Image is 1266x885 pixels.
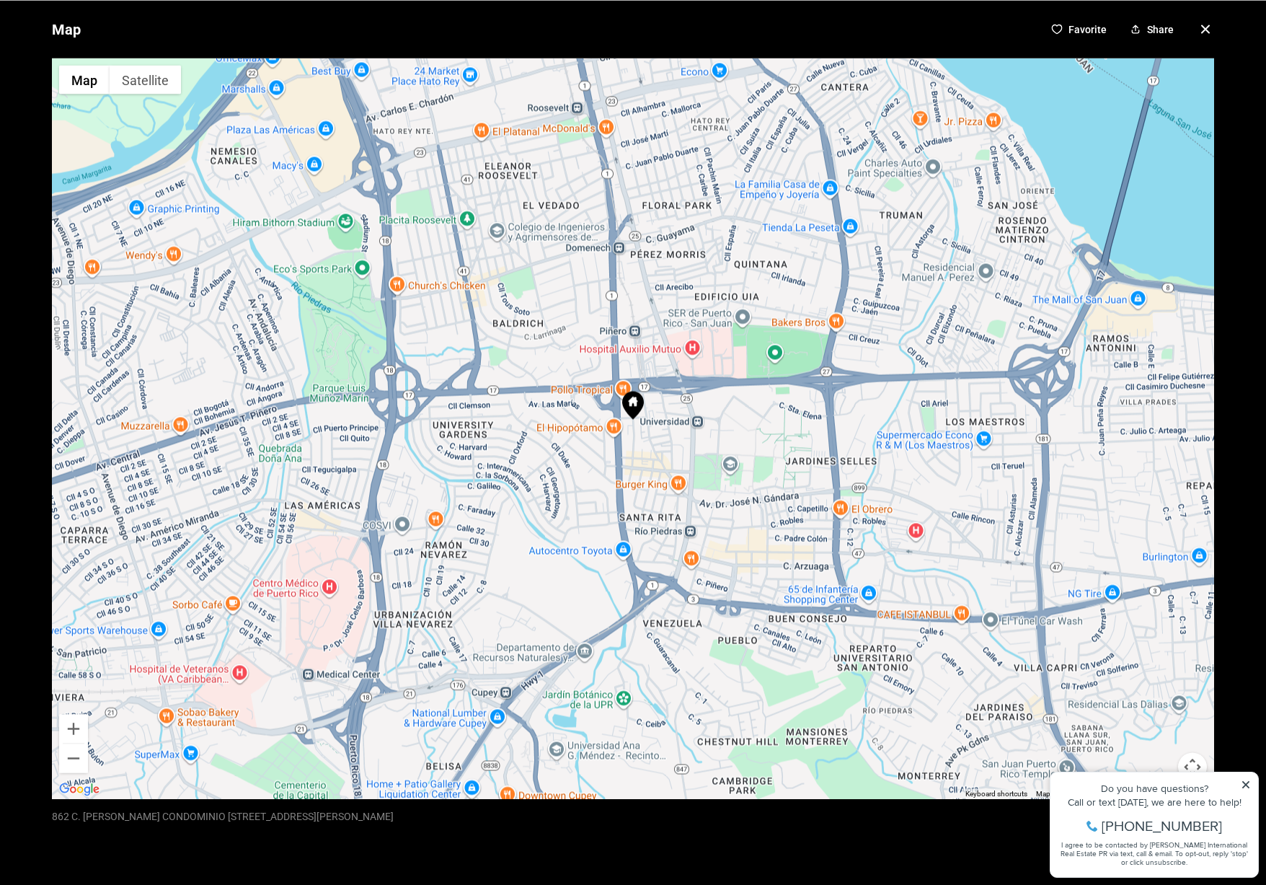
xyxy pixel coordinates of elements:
span: I agree to be contacted by [PERSON_NAME] International Real Estate PR via text, call & email. To ... [18,89,205,116]
a: Terms [1123,789,1143,797]
button: Zoom out [59,744,88,772]
button: Keyboard shortcuts [965,788,1027,798]
span: [PHONE_NUMBER] [59,68,180,82]
div: Do you have questions? [15,32,208,43]
p: Favorite [1068,23,1107,35]
button: Favorite [1045,17,1112,40]
button: Show street map [59,65,110,94]
a: Report a map error [1152,789,1210,797]
div: Call or text [DATE], we are here to help! [15,46,208,56]
button: Zoom in [59,714,88,743]
p: Share [1147,23,1174,35]
span: Map data ©2025 Google [1036,789,1115,797]
button: Map camera controls [1178,752,1207,781]
img: Google [56,780,103,798]
p: 862 C. [PERSON_NAME] CONDOMINIO [STREET_ADDRESS][PERSON_NAME] [52,810,394,822]
button: Share [1124,17,1179,40]
p: Map [52,14,81,43]
a: Open this area in Google Maps (opens a new window) [56,780,103,798]
button: Show satellite imagery [110,65,181,94]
